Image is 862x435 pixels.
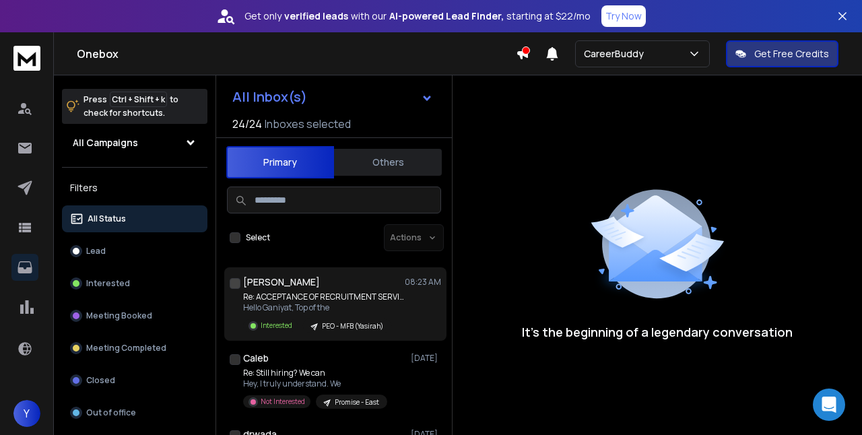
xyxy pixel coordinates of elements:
p: Interested [261,321,292,331]
strong: verified leads [284,9,348,23]
p: 08:23 AM [405,277,441,288]
p: Try Now [605,9,642,23]
button: Closed [62,367,207,394]
p: Hello Ganiyat, Top of the [243,302,405,313]
p: Get only with our starting at $22/mo [244,9,591,23]
img: logo [13,46,40,71]
p: PEO - MFB (Yasirah) [322,321,383,331]
h1: Onebox [77,46,516,62]
button: Interested [62,270,207,297]
p: Get Free Credits [754,47,829,61]
p: [DATE] [411,353,441,364]
button: Meeting Booked [62,302,207,329]
button: Y [13,400,40,427]
button: Primary [226,146,334,178]
button: Try Now [601,5,646,27]
p: CareerBuddy [584,47,649,61]
button: All Campaigns [62,129,207,156]
strong: AI-powered Lead Finder, [389,9,504,23]
button: Out of office [62,399,207,426]
p: Lead [86,246,106,257]
p: All Status [88,213,126,224]
button: Meeting Completed [62,335,207,362]
p: Promise - East [335,397,379,407]
button: All Status [62,205,207,232]
h3: Inboxes selected [265,116,351,132]
p: Interested [86,278,130,289]
h1: All Campaigns [73,136,138,149]
button: Get Free Credits [726,40,838,67]
h3: Filters [62,178,207,197]
p: Hey, I truly understand. We [243,378,387,389]
button: Others [334,147,442,177]
span: 24 / 24 [232,116,262,132]
button: All Inbox(s) [222,83,444,110]
h1: [PERSON_NAME] [243,275,320,289]
span: Ctrl + Shift + k [110,92,167,107]
h1: Caleb [243,352,269,365]
p: Out of office [86,407,136,418]
p: Meeting Completed [86,343,166,354]
p: Not Interested [261,397,305,407]
p: It’s the beginning of a legendary conversation [522,323,793,341]
div: Open Intercom Messenger [813,389,845,421]
button: Lead [62,238,207,265]
p: Meeting Booked [86,310,152,321]
p: Closed [86,375,115,386]
p: Press to check for shortcuts. [84,93,178,120]
p: Re: Still hiring? We can [243,368,387,378]
p: Re: ACCEPTANCE OF RECRUITMENT SERVICES [243,292,405,302]
label: Select [246,232,270,243]
h1: All Inbox(s) [232,90,307,104]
